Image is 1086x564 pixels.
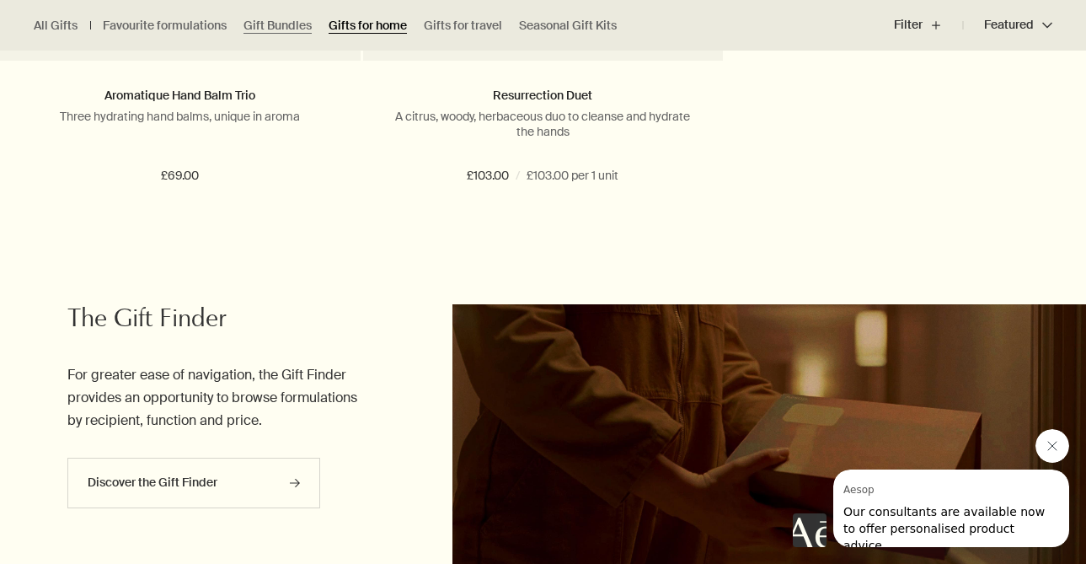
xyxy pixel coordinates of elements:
[527,166,618,186] span: £103.00 per 1 unit
[516,166,520,186] span: /
[519,18,617,34] a: Seasonal Gift Kits
[67,363,362,432] p: For greater ease of navigation, the Gift Finder provides an opportunity to browse formulations by...
[243,18,312,34] a: Gift Bundles
[894,5,963,46] button: Filter
[833,470,1069,547] iframe: Message from Aesop
[103,18,227,34] a: Favourite formulations
[67,304,362,338] h2: The Gift Finder
[388,109,698,139] p: A citrus, woody, herbaceous duo to cleanse and hydrate the hands
[793,429,1069,547] div: Aesop says "Our consultants are available now to offer personalised product advice.". Open messag...
[329,18,407,34] a: Gifts for home
[104,88,255,103] a: Aromatique Hand Balm Trio
[493,88,592,103] a: Resurrection Duet
[34,18,78,34] a: All Gifts
[25,109,335,124] p: Three hydrating hand balms, unique in aroma
[1035,429,1069,463] iframe: Close message from Aesop
[963,5,1052,46] button: Featured
[67,458,320,508] a: Discover the Gift Finder
[424,18,502,34] a: Gifts for travel
[161,166,199,186] span: £69.00
[793,513,827,547] iframe: no content
[467,166,509,186] span: £103.00
[10,35,211,83] span: Our consultants are available now to offer personalised product advice.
